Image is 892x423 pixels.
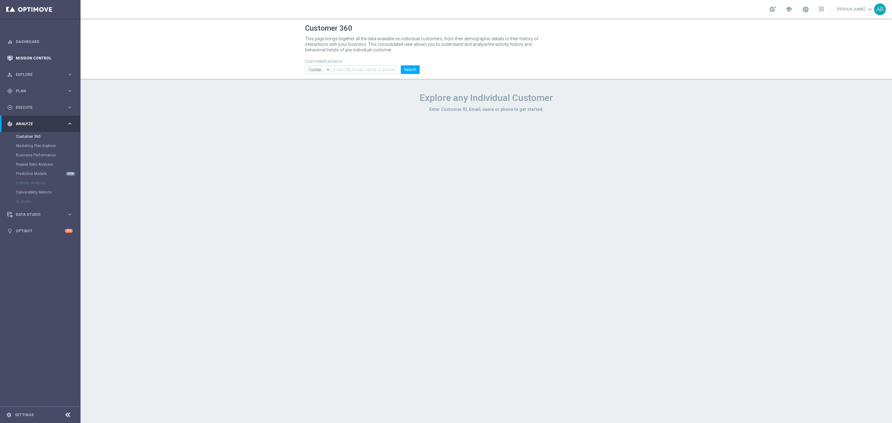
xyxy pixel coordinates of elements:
div: Repeat Rate Analysis [16,160,80,169]
button: Data Studio keyboard_arrow_right [7,212,73,217]
div: Optibot [7,223,73,239]
button: equalizer Dashboard [7,39,73,44]
h1: Customer 360 [305,24,667,33]
i: lightbulb [7,228,13,234]
div: BI Studio [16,197,80,206]
input: Contains [305,65,332,74]
a: Dashboard [16,33,73,50]
h4: CUSTOMER SEARCH [305,59,420,64]
i: keyboard_arrow_right [67,121,73,127]
button: play_circle_outline Execute keyboard_arrow_right [7,105,73,110]
a: Deliverability Metrics [16,190,64,195]
a: Customer 360 [16,134,64,139]
button: person_search Explore keyboard_arrow_right [7,72,73,77]
button: gps_fixed Plan keyboard_arrow_right [7,89,73,94]
button: Mission Control [7,56,73,61]
i: keyboard_arrow_right [67,211,73,217]
i: track_changes [7,121,13,127]
i: play_circle_outline [7,105,13,110]
span: Execute [16,106,67,109]
span: Data Studio [16,213,67,216]
i: equalizer [7,39,13,45]
div: Marketing Plan Explorer [16,141,80,150]
a: Mission Control [16,50,73,66]
div: Business Performance [16,150,80,160]
div: Deliverability Metrics [16,188,80,197]
a: Settings [15,413,34,417]
span: Explore [16,73,67,76]
button: track_changes Analyze keyboard_arrow_right [7,121,73,126]
i: keyboard_arrow_right [67,88,73,94]
h3: Enter Customer ID, Email, name or phone to get started. [305,107,667,112]
p: This page brings together all the data available on individual customers, from their demographic ... [305,36,544,53]
a: [PERSON_NAME]keyboard_arrow_down [837,5,874,14]
div: NEW [66,172,76,176]
div: AB [874,3,886,15]
div: +10 [65,229,73,233]
div: Dashboard [7,33,73,50]
span: school [785,6,792,13]
a: Repeat Rate Analysis [16,162,64,167]
a: Business Performance [16,153,64,158]
button: Search [401,65,420,74]
i: keyboard_arrow_right [67,104,73,110]
a: Optibot [16,223,65,239]
i: keyboard_arrow_right [67,72,73,77]
div: Plan [7,88,67,94]
span: keyboard_arrow_down [867,6,873,13]
i: person_search [7,72,13,77]
div: Predictive Models [16,169,80,178]
span: Plan [16,89,67,93]
div: Data Studio [7,212,67,217]
a: Marketing Plan Explorer [16,143,64,148]
input: Enter CID, Email, name or phone [332,65,398,74]
span: Analyze [16,122,67,126]
button: lightbulb Optibot +10 [7,229,73,233]
a: Predictive Models [16,171,64,176]
div: Analyze [7,121,67,127]
h1: Explore any Individual Customer [305,92,667,103]
div: Explore [7,72,67,77]
i: settings [6,412,12,418]
div: Execute [7,105,67,110]
div: Cohorts Analysis [16,178,80,188]
i: arrow_drop_down [325,66,331,74]
div: Customer 360 [16,132,80,141]
div: Mission Control [7,50,73,66]
i: gps_fixed [7,88,13,94]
